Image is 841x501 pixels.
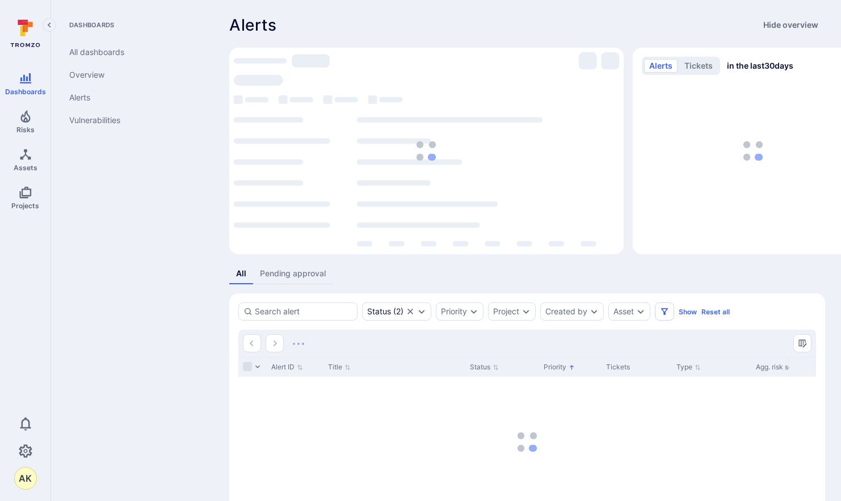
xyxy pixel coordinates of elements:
[590,307,599,316] button: Expand dropdown
[5,87,46,96] span: Dashboards
[469,307,478,316] button: Expand dropdown
[367,307,403,316] button: Status(2)
[679,59,718,73] button: tickets
[43,18,56,32] button: Collapse navigation menu
[60,41,201,64] a: All dashboards
[243,362,252,371] span: Select all rows
[544,363,575,372] button: Sort by Priority
[253,263,333,284] a: Pending approval
[293,343,304,345] img: Loading...
[644,59,678,73] button: alerts
[679,308,697,316] button: Show
[417,307,426,316] button: Expand dropdown
[636,307,645,316] button: Expand dropdown
[229,263,825,284] div: alerts tabs
[271,363,303,372] button: Sort by Alert ID
[545,307,587,316] button: Created by
[14,163,37,172] span: Assets
[606,362,667,372] div: Tickets
[234,52,619,250] div: loading spinner
[14,467,37,490] button: AK
[11,201,39,210] span: Projects
[229,16,277,34] h1: Alerts
[328,363,351,372] button: Sort by Title
[266,334,284,352] button: Go to the next page
[243,334,261,352] button: Go to the previous page
[367,307,391,316] div: Status
[367,307,403,316] div: ( 2 )
[60,64,201,86] a: Overview
[229,263,253,284] a: All
[255,306,352,317] input: Search alert
[676,363,701,372] button: Sort by Type
[60,109,201,132] a: Vulnerabilities
[417,141,436,161] img: Loading...
[655,302,674,321] button: Filters
[756,16,825,34] button: Hide overview
[522,307,531,316] button: Expand dropdown
[60,20,201,30] span: Dashboards
[470,363,499,372] button: Sort by Status
[406,307,415,316] button: Clear selection
[229,48,624,254] div: Most alerts
[16,125,35,134] span: Risks
[362,302,431,321] div: open, in process
[793,334,811,352] button: Manage columns
[45,20,53,30] i: Collapse navigation menu
[569,361,575,373] p: Sorted by: Higher priority first
[701,308,730,316] button: Reset all
[727,60,793,71] span: in the last 30 days
[493,307,519,316] button: Project
[613,307,634,316] button: Asset
[60,86,201,109] a: Alerts
[756,363,811,372] button: Sort by Agg. risk score
[441,307,467,316] button: Priority
[14,467,37,490] div: Abhinav Kalidasan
